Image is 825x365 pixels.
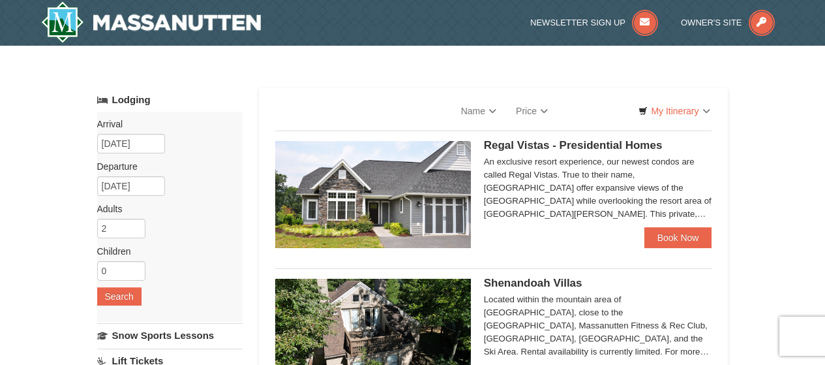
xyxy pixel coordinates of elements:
[681,18,742,27] span: Owner's Site
[530,18,625,27] span: Newsletter Sign Up
[484,277,582,289] span: Shenandoah Villas
[97,287,142,306] button: Search
[97,160,233,173] label: Departure
[97,88,243,112] a: Lodging
[451,98,506,124] a: Name
[275,141,471,248] img: 19218991-1-902409a9.jpg
[484,293,712,358] div: Located within the mountain area of [GEOGRAPHIC_DATA], close to the [GEOGRAPHIC_DATA], Massanutte...
[644,227,712,248] a: Book Now
[41,1,262,43] img: Massanutten Resort Logo
[97,323,243,347] a: Snow Sports Lessons
[630,101,718,121] a: My Itinerary
[41,1,262,43] a: Massanutten Resort
[97,245,233,258] label: Children
[506,98,558,124] a: Price
[97,118,233,131] label: Arrival
[97,202,233,215] label: Adults
[484,155,712,221] div: An exclusive resort experience, our newest condos are called Regal Vistas. True to their name, [G...
[484,139,663,151] span: Regal Vistas - Presidential Homes
[530,18,658,27] a: Newsletter Sign Up
[681,18,775,27] a: Owner's Site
